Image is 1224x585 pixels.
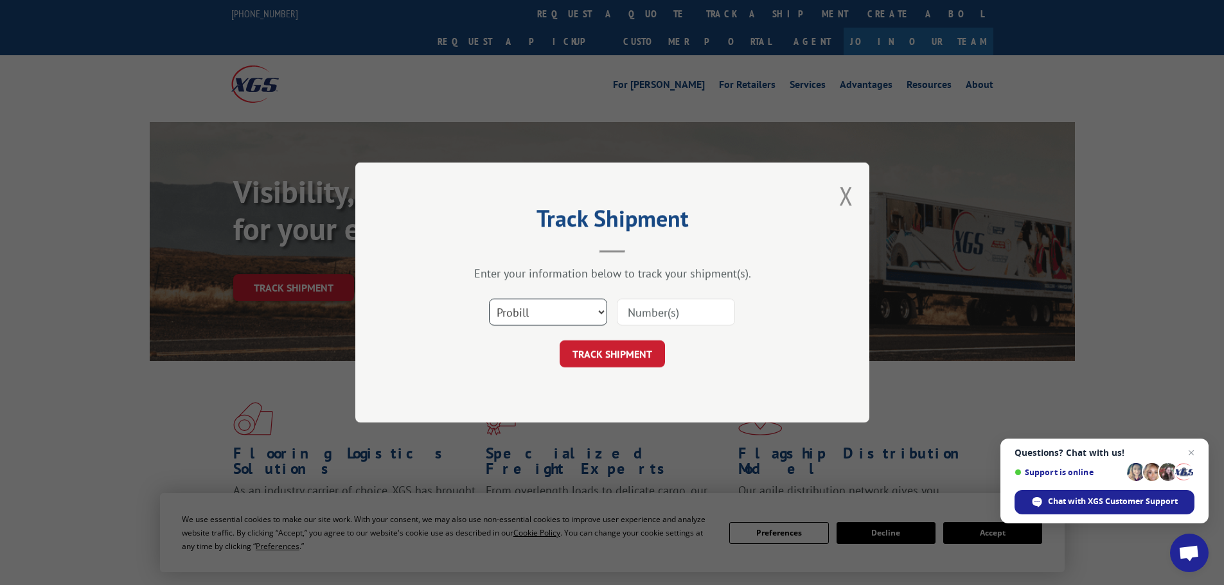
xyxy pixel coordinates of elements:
[560,340,665,367] button: TRACK SHIPMENT
[420,209,805,234] h2: Track Shipment
[1015,467,1122,477] span: Support is online
[420,266,805,281] div: Enter your information below to track your shipment(s).
[617,299,735,326] input: Number(s)
[1184,445,1199,460] span: Close chat
[1170,534,1209,572] div: Open chat
[1048,496,1178,507] span: Chat with XGS Customer Support
[839,179,853,213] button: Close modal
[1015,490,1194,514] div: Chat with XGS Customer Support
[1015,448,1194,458] span: Questions? Chat with us!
